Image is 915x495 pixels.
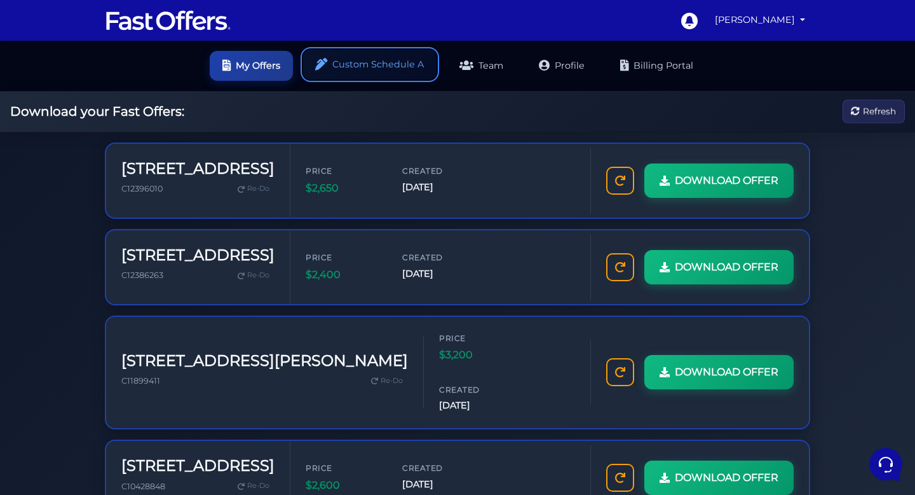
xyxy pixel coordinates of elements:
h2: Hello [PERSON_NAME] 👋 [10,10,213,51]
a: DOWNLOAD OFFER [644,355,794,389]
a: Billing Portal [607,51,706,81]
img: dark [41,92,66,117]
span: DOWNLOAD OFFER [675,364,778,380]
a: Team [447,51,516,81]
span: DOWNLOAD OFFER [675,470,778,486]
button: Home [10,378,88,407]
span: Start a Conversation [91,135,178,145]
a: See all [205,71,234,81]
h3: [STREET_ADDRESS] [121,160,274,178]
span: C12386263 [121,270,163,280]
a: Re-Do [233,181,274,197]
a: DOWNLOAD OFFER [644,164,794,198]
p: Home [38,396,60,407]
span: [DATE] [439,398,515,413]
a: Re-Do [233,267,274,284]
img: dark [20,92,46,117]
span: $2,400 [306,267,382,283]
span: Created [402,462,478,474]
a: Profile [526,51,597,81]
span: Re-Do [247,270,269,281]
h2: Download your Fast Offers: [10,104,184,119]
a: DOWNLOAD OFFER [644,250,794,284]
span: Created [439,384,515,396]
span: Price [439,332,515,344]
h3: [STREET_ADDRESS][PERSON_NAME] [121,352,408,370]
span: Price [306,251,382,263]
a: My Offers [210,51,293,81]
span: $2,600 [306,477,382,494]
span: C10428848 [121,482,165,491]
iframe: Customerly Messenger Launcher [867,445,905,484]
h3: [STREET_ADDRESS] [121,457,274,475]
input: Search for an Article... [29,206,208,218]
span: Your Conversations [20,71,103,81]
span: C11899411 [121,376,160,386]
span: [DATE] [402,477,478,492]
a: DOWNLOAD OFFER [644,461,794,495]
span: [DATE] [402,267,478,281]
span: Price [306,462,382,474]
button: Refresh [843,100,905,123]
h3: [STREET_ADDRESS] [121,246,274,265]
span: DOWNLOAD OFFER [675,172,778,189]
a: Open Help Center [158,178,234,188]
span: C12396010 [121,184,163,193]
button: Help [166,378,244,407]
span: DOWNLOAD OFFER [675,259,778,275]
button: Start a Conversation [20,127,234,153]
span: [DATE] [402,180,478,195]
span: Refresh [863,104,896,118]
span: Re-Do [247,183,269,195]
a: Custom Schedule A [303,50,437,80]
span: $3,200 [439,347,515,363]
p: Help [197,396,213,407]
p: Messages [109,396,146,407]
a: Re-Do [233,478,274,494]
span: Created [402,165,478,177]
span: Re-Do [381,375,403,387]
a: [PERSON_NAME] [710,8,810,32]
span: Find an Answer [20,178,86,188]
a: Re-Do [366,373,408,389]
button: Messages [88,378,166,407]
span: Price [306,165,382,177]
span: Created [402,251,478,263]
span: Re-Do [247,480,269,492]
span: $2,650 [306,180,382,197]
